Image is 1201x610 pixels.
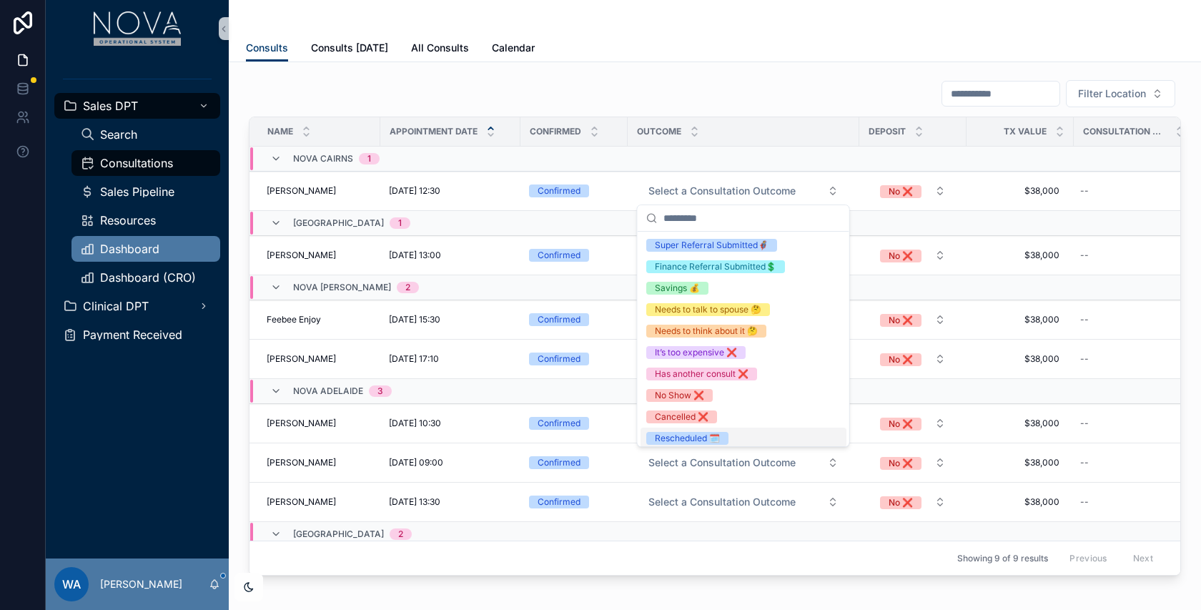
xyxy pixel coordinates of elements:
[975,348,1065,370] a: $38,000
[538,249,580,262] div: Confirmed
[869,410,957,436] button: Select Button
[83,329,182,340] span: Payment Received
[311,41,388,55] span: Consults [DATE]
[389,314,512,325] a: [DATE] 15:30
[889,418,913,431] div: No ❌
[389,418,441,429] span: [DATE] 10:30
[1074,412,1177,435] a: --
[389,250,512,261] a: [DATE] 13:00
[655,282,700,295] div: Savings 💰
[869,126,906,137] span: Deposit
[655,389,704,402] div: No Show ❌
[529,353,619,365] a: Confirmed
[981,314,1059,325] span: $38,000
[293,282,391,293] span: Nova [PERSON_NAME]
[975,491,1065,513] a: $38,000
[868,306,958,333] a: Select Button
[100,243,159,255] span: Dashboard
[889,185,913,198] div: No ❌
[868,488,958,516] a: Select Button
[1074,491,1177,513] a: --
[267,418,336,429] span: [PERSON_NAME]
[267,496,372,508] a: [PERSON_NAME]
[311,35,388,64] a: Consults [DATE]
[246,41,288,55] span: Consults
[1074,348,1177,370] a: --
[975,451,1065,474] a: $38,000
[100,272,196,283] span: Dashboard (CRO)
[889,457,913,470] div: No ❌
[71,122,220,147] a: Search
[267,250,336,261] span: [PERSON_NAME]
[411,35,469,64] a: All Consults
[492,41,535,55] span: Calendar
[981,185,1059,197] span: $38,000
[267,314,321,325] span: Feebee Enjoy
[975,412,1065,435] a: $38,000
[869,489,957,515] button: Select Button
[655,239,768,252] div: Super Referral Submitted🦸
[390,126,478,137] span: Appointment Date
[637,489,850,515] button: Select Button
[1074,308,1177,331] a: --
[869,242,957,268] button: Select Button
[246,35,288,62] a: Consults
[975,179,1065,202] a: $38,000
[655,260,776,273] div: Finance Referral Submitted💲
[957,552,1048,564] span: Showing 9 of 9 results
[868,449,958,476] a: Select Button
[538,353,580,365] div: Confirmed
[71,236,220,262] a: Dashboard
[529,496,619,508] a: Confirmed
[1080,457,1089,468] div: --
[389,418,512,429] a: [DATE] 10:30
[100,157,173,169] span: Consultations
[1080,418,1089,429] div: --
[367,153,371,164] div: 1
[869,178,957,204] button: Select Button
[889,496,913,509] div: No ❌
[637,126,681,137] span: Outcome
[54,322,220,348] a: Payment Received
[538,313,580,326] div: Confirmed
[1066,80,1175,107] button: Select Button
[71,207,220,233] a: Resources
[1080,314,1089,325] div: --
[293,217,384,229] span: [GEOGRAPHIC_DATA]
[1080,250,1089,261] div: --
[293,385,363,397] span: Nova Adelaide
[981,250,1059,261] span: $38,000
[293,528,384,540] span: [GEOGRAPHIC_DATA]
[975,308,1065,331] a: $38,000
[46,57,229,366] div: scrollable content
[377,385,383,397] div: 3
[267,418,372,429] a: [PERSON_NAME]
[267,126,293,137] span: Name
[868,345,958,373] a: Select Button
[529,185,619,197] a: Confirmed
[267,314,372,325] a: Feebee Enjoy
[868,410,958,437] a: Select Button
[1074,179,1177,202] a: --
[83,300,149,312] span: Clinical DPT
[267,185,372,197] a: [PERSON_NAME]
[981,418,1059,429] span: $38,000
[267,496,336,508] span: [PERSON_NAME]
[981,353,1059,365] span: $38,000
[869,450,957,476] button: Select Button
[1080,496,1089,508] div: --
[869,307,957,333] button: Select Button
[981,457,1059,468] span: $38,000
[492,35,535,64] a: Calendar
[636,449,851,476] a: Select Button
[638,232,849,446] div: Suggestions
[1074,451,1177,474] a: --
[100,129,137,140] span: Search
[71,265,220,290] a: Dashboard (CRO)
[267,457,372,468] a: [PERSON_NAME]
[889,353,913,366] div: No ❌
[655,325,758,338] div: Needs to think about it 🤔
[981,496,1059,508] span: $38,000
[398,528,403,540] div: 2
[267,185,336,197] span: [PERSON_NAME]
